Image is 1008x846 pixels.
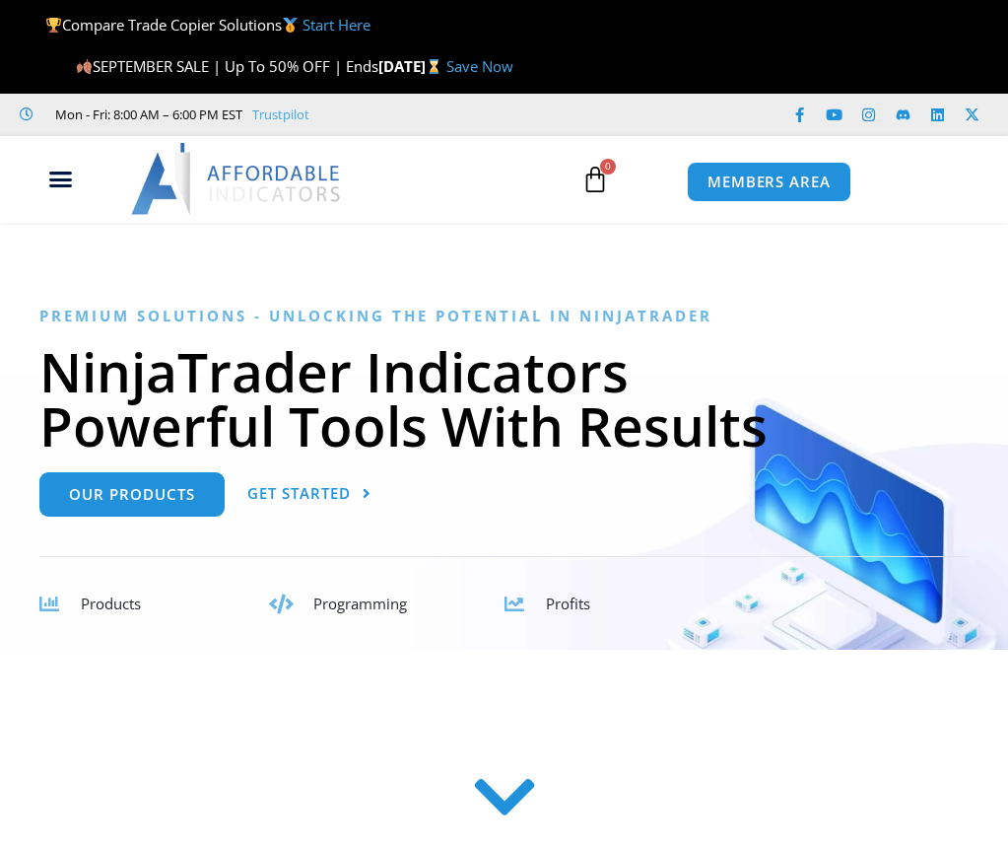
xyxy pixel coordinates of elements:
a: MEMBERS AREA [687,162,851,202]
strong: [DATE] [378,56,446,76]
span: Programming [313,594,407,613]
img: LogoAI | Affordable Indicators – NinjaTrader [131,143,343,214]
span: Products [81,594,141,613]
img: 🥇 [283,18,298,33]
span: Profits [546,594,590,613]
h6: Premium Solutions - Unlocking the Potential in NinjaTrader [39,307,969,325]
a: Trustpilot [252,103,309,126]
span: Compare Trade Copier Solutions [45,15,370,35]
a: Start Here [302,15,370,35]
img: 🍂 [77,59,92,74]
a: 0 [552,151,638,208]
a: Get Started [247,472,371,517]
span: 0 [600,159,616,175]
span: Get Started [247,486,351,501]
span: Mon - Fri: 8:00 AM – 6:00 PM EST [50,103,242,126]
a: Our Products [39,472,225,517]
span: Our Products [69,487,195,502]
span: MEMBERS AREA [707,175,831,189]
img: ⌛ [427,59,441,74]
div: Menu Toggle [11,161,110,198]
img: 🏆 [46,18,61,33]
a: Save Now [446,56,513,76]
span: SEPTEMBER SALE | Up To 50% OFF | Ends [76,56,378,76]
h1: NinjaTrader Indicators Powerful Tools With Results [39,344,969,453]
